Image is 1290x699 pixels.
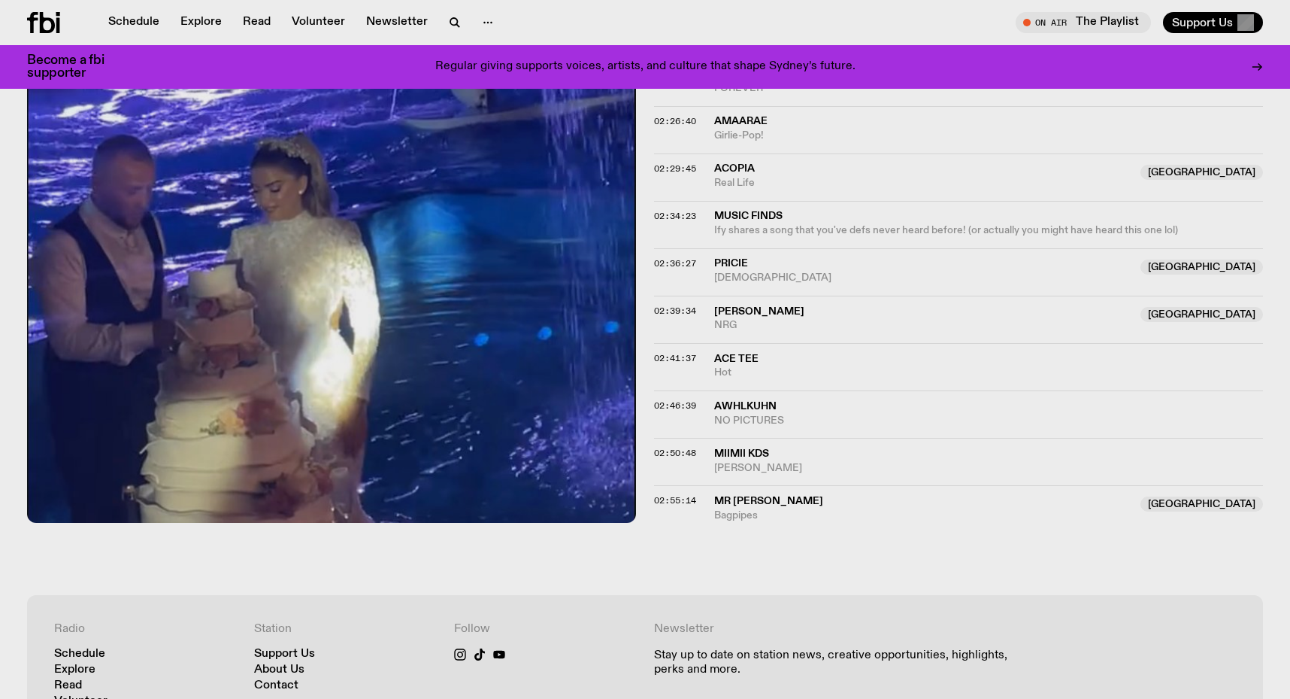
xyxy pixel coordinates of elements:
[654,354,696,363] button: 02:41:37
[714,414,1263,428] span: NO PICTURES
[654,402,696,410] button: 02:46:39
[54,680,82,691] a: Read
[654,115,696,127] span: 02:26:40
[714,163,755,174] span: Acopia
[714,461,1263,476] span: [PERSON_NAME]
[714,448,769,459] span: Miimii KDS
[654,622,1036,637] h4: Newsletter
[254,680,298,691] a: Contact
[714,366,1263,380] span: Hot
[714,258,748,269] span: PRICIE
[99,12,168,33] a: Schedule
[654,260,696,268] button: 02:36:27
[454,622,636,637] h4: Follow
[1163,12,1263,33] button: Support Us
[654,210,696,222] span: 02:34:23
[357,12,437,33] a: Newsletter
[654,352,696,364] span: 02:41:37
[1140,497,1263,512] span: [GEOGRAPHIC_DATA]
[254,649,315,660] a: Support Us
[1140,307,1263,322] span: [GEOGRAPHIC_DATA]
[714,271,1131,285] span: [DEMOGRAPHIC_DATA]
[283,12,354,33] a: Volunteer
[654,117,696,126] button: 02:26:40
[714,209,1254,223] span: MUSIC FINDS
[714,318,1131,333] span: NRG
[714,509,1131,523] span: Bagpipes
[654,305,696,317] span: 02:39:34
[54,664,95,676] a: Explore
[714,496,823,506] span: Mr [PERSON_NAME]
[1140,165,1263,180] span: [GEOGRAPHIC_DATA]
[714,401,777,412] span: awhlkuhn
[435,60,855,74] p: Regular giving supports voices, artists, and culture that shape Sydney’s future.
[714,116,768,126] span: Amaarae
[54,622,236,637] h4: Radio
[714,129,1263,143] span: Girlie-Pop!
[1016,12,1151,33] button: On AirThe Playlist
[654,165,696,173] button: 02:29:45
[654,400,696,412] span: 02:46:39
[654,307,696,315] button: 02:39:34
[654,212,696,220] button: 02:34:23
[714,354,759,364] span: Ace Tee
[254,622,436,637] h4: Station
[714,176,1131,190] span: Real Life
[654,649,1036,677] p: Stay up to date on station news, creative opportunities, highlights, perks and more.
[54,649,105,660] a: Schedule
[27,54,123,80] h3: Become a fbi supporter
[654,257,696,269] span: 02:36:27
[714,225,1178,236] span: Ify shares a song that you've defs never heard before! (or actually you might have heard this one...
[1140,260,1263,275] span: [GEOGRAPHIC_DATA]
[234,12,280,33] a: Read
[654,447,696,459] span: 02:50:48
[1172,16,1233,29] span: Support Us
[654,494,696,506] span: 02:55:14
[714,306,804,317] span: [PERSON_NAME]
[654,163,696,175] span: 02:29:45
[654,449,696,457] button: 02:50:48
[254,664,304,676] a: About Us
[171,12,231,33] a: Explore
[654,497,696,505] button: 02:55:14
